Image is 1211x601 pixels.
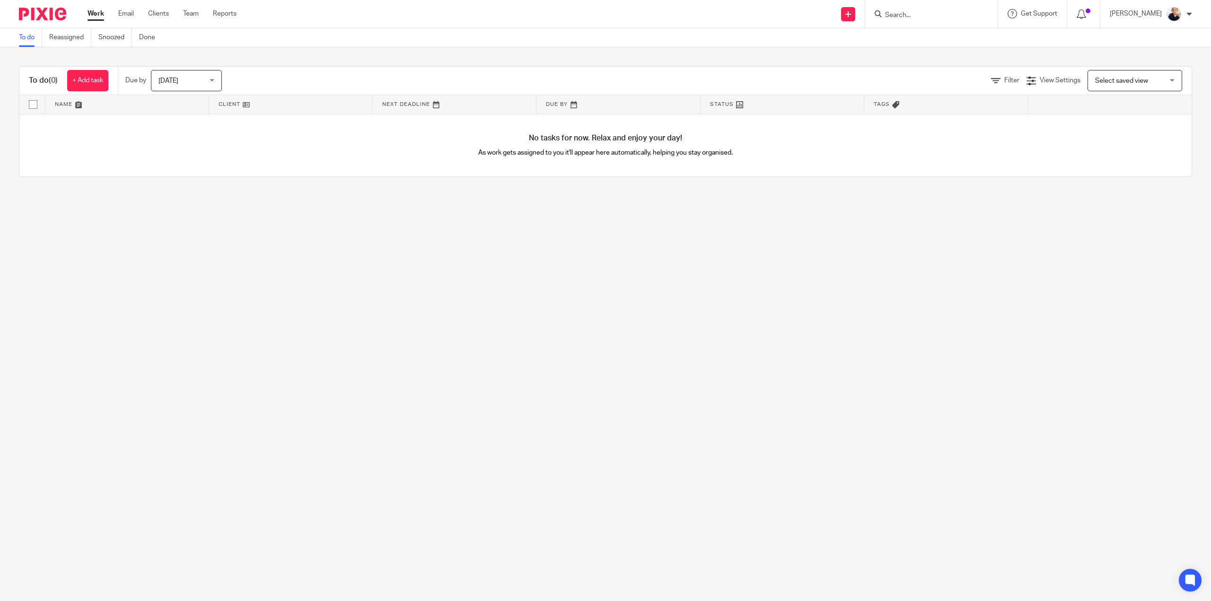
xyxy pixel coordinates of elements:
span: Tags [874,102,890,107]
span: Select saved view [1095,78,1148,84]
img: Pixie [19,8,66,20]
a: To do [19,28,42,47]
p: [PERSON_NAME] [1110,9,1162,18]
span: View Settings [1040,77,1080,84]
span: (0) [49,77,58,84]
a: Clients [148,9,169,18]
span: Filter [1004,77,1019,84]
a: + Add task [67,70,108,91]
a: Work [88,9,104,18]
span: Get Support [1021,10,1057,17]
a: Done [139,28,162,47]
a: Team [183,9,199,18]
input: Search [884,11,969,20]
p: As work gets assigned to you it'll appear here automatically, helping you stay organised. [313,148,899,157]
p: Due by [125,76,146,85]
span: [DATE] [158,78,178,84]
a: Reassigned [49,28,91,47]
h1: To do [29,76,58,86]
a: Email [118,9,134,18]
img: unnamed.jpg [1167,7,1182,22]
a: Reports [213,9,237,18]
h4: No tasks for now. Relax and enjoy your day! [19,133,1192,143]
a: Snoozed [98,28,132,47]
